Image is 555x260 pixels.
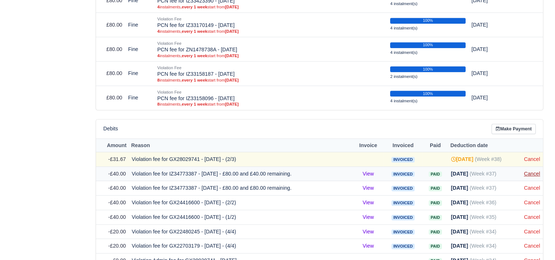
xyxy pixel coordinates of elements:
[390,42,465,48] div: 100%
[129,166,353,181] td: Violation fee for IZ34773387 - [DATE] - £80.00 and £40.00 remaining.
[363,243,374,249] a: View
[157,5,159,9] strong: 4
[96,61,125,86] td: £80.00
[470,185,496,191] span: (Week #37)
[157,78,159,82] strong: 8
[524,171,540,177] a: Cancel
[492,124,536,134] a: Make Payment
[157,17,181,21] small: Violation Fee
[392,157,415,162] span: Invoiced
[475,156,501,162] span: (Week #38)
[451,214,468,220] strong: [DATE]
[470,214,496,220] span: (Week #35)
[524,185,540,191] a: Cancel
[429,186,442,191] span: Paid
[182,78,207,82] strong: every 1 week
[103,126,118,132] h6: Debits
[390,99,417,103] small: 4 instalment(s)
[429,215,442,220] span: Paid
[451,171,468,177] strong: [DATE]
[448,139,521,152] th: Deduction date
[225,5,239,9] strong: [DATE]
[157,4,384,9] small: instalments, start from
[129,139,353,152] th: Reason
[182,54,207,58] strong: every 1 week
[96,86,125,110] td: £80.00
[390,91,465,96] div: 100%
[129,210,353,224] td: Violation fee for GX24416600 - [DATE] - (1/2)
[390,50,417,55] small: 4 instalment(s)
[392,200,415,206] span: Invoiced
[451,229,468,235] strong: [DATE]
[363,200,374,205] a: View
[469,86,516,110] td: [DATE]
[157,29,159,34] strong: 4
[108,185,126,191] span: -£40.00
[390,74,417,79] small: 2 instalment(s)
[129,224,353,239] td: Violation fee for GX22480245 - [DATE] - (4/4)
[384,139,423,152] th: Invoiced
[108,171,126,177] span: -£40.00
[108,156,126,162] span: -£31.67
[154,13,387,37] td: PCN fee for IZ33170149 - [DATE]
[363,185,374,191] a: View
[392,229,415,235] span: Invoiced
[125,37,154,62] td: Fine
[157,29,384,34] small: instalments, start from
[363,229,374,235] a: View
[451,243,468,249] strong: [DATE]
[390,26,417,30] small: 4 instalment(s)
[154,61,387,86] td: PCN fee for IZ33158187 - [DATE]
[392,244,415,249] span: Invoiced
[108,200,126,205] span: -£40.00
[524,200,540,205] a: Cancel
[129,239,353,253] td: Violation fee for GX22703179 - [DATE] - (4/4)
[182,102,207,106] strong: every 1 week
[353,139,384,152] th: Invoice
[390,1,417,6] small: 4 instalment(s)
[469,37,516,62] td: [DATE]
[154,37,387,62] td: PCN fee for ZN1478738A - [DATE]
[429,172,442,177] span: Paid
[524,214,540,220] a: Cancel
[157,102,159,106] strong: 8
[423,139,448,152] th: Paid
[451,156,473,162] strong: [DATE]
[129,152,353,166] td: Violation fee for GX28029741 - [DATE] - (2/3)
[524,156,540,162] a: Cancel
[429,244,442,249] span: Paid
[363,214,374,220] a: View
[129,181,353,196] td: Violation fee for IZ34773387 - [DATE] - £80.00 and £80.00 remaining.
[125,61,154,86] td: Fine
[470,229,496,235] span: (Week #34)
[469,61,516,86] td: [DATE]
[125,86,154,110] td: Fine
[225,54,239,58] strong: [DATE]
[182,29,207,34] strong: every 1 week
[96,139,129,152] th: Amount
[470,243,496,249] span: (Week #34)
[154,86,387,110] td: PCN fee for IZ33158096 - [DATE]
[182,5,207,9] strong: every 1 week
[129,196,353,210] td: Violation fee for GX24416600 - [DATE] - (2/2)
[470,171,496,177] span: (Week #37)
[157,90,181,94] small: Violation Fee
[157,102,384,107] small: instalments, start from
[125,13,154,37] td: Fine
[96,13,125,37] td: £80.00
[363,171,374,177] a: View
[519,225,555,260] iframe: Chat Widget
[451,200,468,205] strong: [DATE]
[469,13,516,37] td: [DATE]
[390,18,465,24] div: 100%
[392,172,415,177] span: Invoiced
[225,29,239,34] strong: [DATE]
[470,200,496,205] span: (Week #36)
[429,229,442,235] span: Paid
[157,41,181,46] small: Violation Fee
[108,229,126,235] span: -£20.00
[157,54,159,58] strong: 4
[451,185,468,191] strong: [DATE]
[225,78,239,82] strong: [DATE]
[108,243,126,249] span: -£20.00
